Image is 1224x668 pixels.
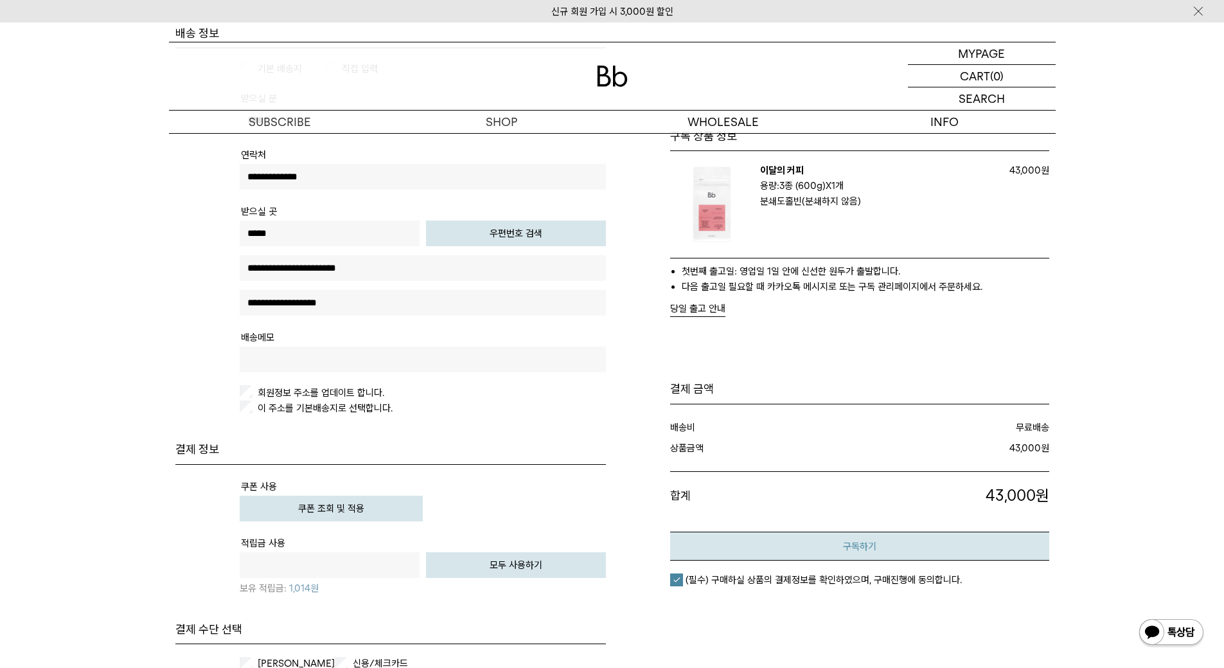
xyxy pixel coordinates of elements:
p: INFO [834,111,1056,133]
span: 1,014원 [289,582,319,594]
p: SEARCH [959,87,1005,110]
p: 용량: [760,178,991,194]
button: 구독하기 [670,532,1049,561]
button: 쿠폰 조회 및 적용 [240,496,423,521]
span: 받으실 곳 [241,206,277,217]
p: 이달의 커피 [760,163,991,178]
span: X [826,180,831,192]
th: 적립금 사용 [241,536,285,551]
img: 이달의 커피 [670,163,754,246]
dd: 43,000원 [856,440,1049,456]
dt: 상품금액 [670,440,856,456]
a: MYPAGE [908,42,1056,65]
label: 이 주소를 기본배송지로 선택합니다. [255,402,393,414]
p: MYPAGE [958,42,1005,64]
strong: 3종 (600g) 1개 [779,180,844,192]
strong: 홀빈(분쇄하지 않음) [785,195,861,207]
li: 다음 출고일 필요할 때 카카오톡 메시지로 또는 구독 관리페이지에서 주문하세요. [682,279,1049,294]
a: 신규 회원 가입 시 3,000원 할인 [551,6,673,17]
dt: 배송비 [670,420,856,435]
a: SUBSCRIBE [169,111,391,133]
em: (필수) 구매하실 상품의 결제정보를 확인하였으며, 구매진행에 동의합니다. [686,574,962,586]
p: 43,000원 [838,485,1049,507]
span: 연락처 [241,149,266,161]
p: 43,000 [998,163,1049,178]
p: 분쇄도 [760,194,991,209]
img: 카카오톡 채널 1:1 채팅 버튼 [1138,618,1205,649]
th: 쿠폰 사용 [241,479,277,494]
a: SHOP [391,111,612,133]
h3: 결제 정보 [175,442,606,457]
p: (0) [990,65,1004,87]
span: 보유 적립금: [240,582,287,594]
label: 회원정보 주소를 업데이트 합니다. [255,387,384,399]
h3: 결제 금액 [670,381,1049,397]
h3: 결제 수단 선택 [175,622,606,637]
p: WHOLESALE [612,111,834,133]
button: 우편번호 검색 [426,221,606,246]
button: 당일 출고 안내 [670,301,725,317]
p: CART [960,65,990,87]
dd: 무료배송 [855,420,1049,435]
span: 원 [1041,165,1049,176]
a: CART (0) [908,65,1056,87]
th: 배송메모 [241,330,274,345]
h3: 구독 상품 정보 [670,129,1049,144]
img: 로고 [597,66,628,87]
li: 첫번째 출고일: 영업일 1일 안에 신선한 원두가 출발합니다. [682,264,1049,279]
dt: 합계 [670,485,838,507]
button: 모두 사용하기 [426,552,606,578]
